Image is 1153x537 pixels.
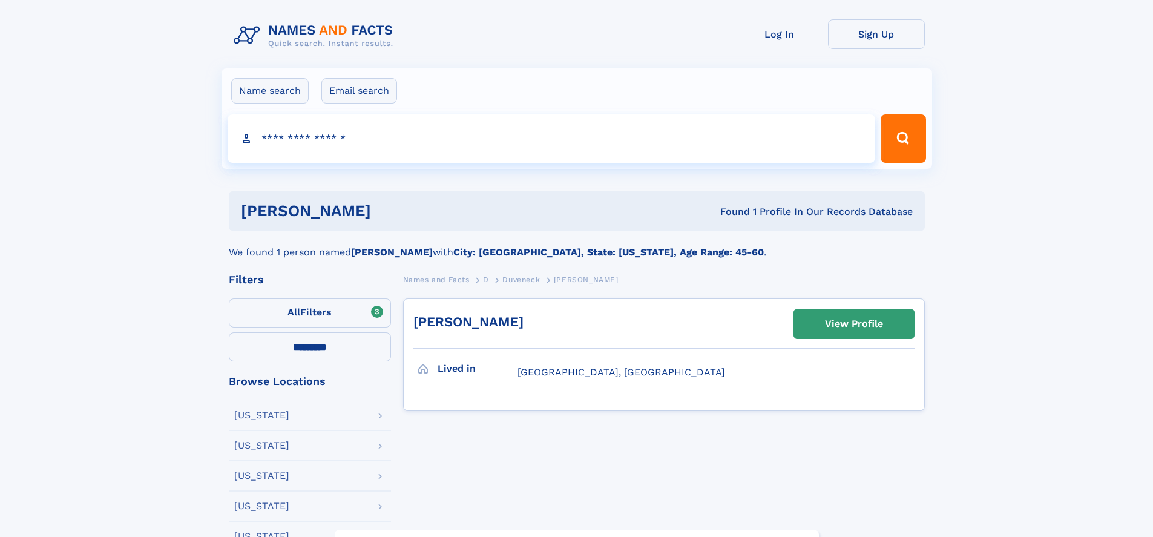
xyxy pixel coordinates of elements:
[794,309,914,338] a: View Profile
[229,376,391,387] div: Browse Locations
[453,246,764,258] b: City: [GEOGRAPHIC_DATA], State: [US_STATE], Age Range: 45-60
[229,274,391,285] div: Filters
[403,272,470,287] a: Names and Facts
[825,310,883,338] div: View Profile
[413,314,524,329] a: [PERSON_NAME]
[234,501,289,511] div: [US_STATE]
[241,203,546,219] h1: [PERSON_NAME]
[229,231,925,260] div: We found 1 person named with .
[234,441,289,450] div: [US_STATE]
[321,78,397,104] label: Email search
[234,471,289,481] div: [US_STATE]
[554,275,619,284] span: [PERSON_NAME]
[502,272,540,287] a: Duveneck
[502,275,540,284] span: Duveneck
[234,410,289,420] div: [US_STATE]
[229,298,391,328] label: Filters
[545,205,913,219] div: Found 1 Profile In Our Records Database
[828,19,925,49] a: Sign Up
[517,366,725,378] span: [GEOGRAPHIC_DATA], [GEOGRAPHIC_DATA]
[881,114,925,163] button: Search Button
[351,246,433,258] b: [PERSON_NAME]
[229,19,403,52] img: Logo Names and Facts
[287,306,300,318] span: All
[228,114,876,163] input: search input
[483,275,489,284] span: D
[483,272,489,287] a: D
[731,19,828,49] a: Log In
[231,78,309,104] label: Name search
[438,358,517,379] h3: Lived in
